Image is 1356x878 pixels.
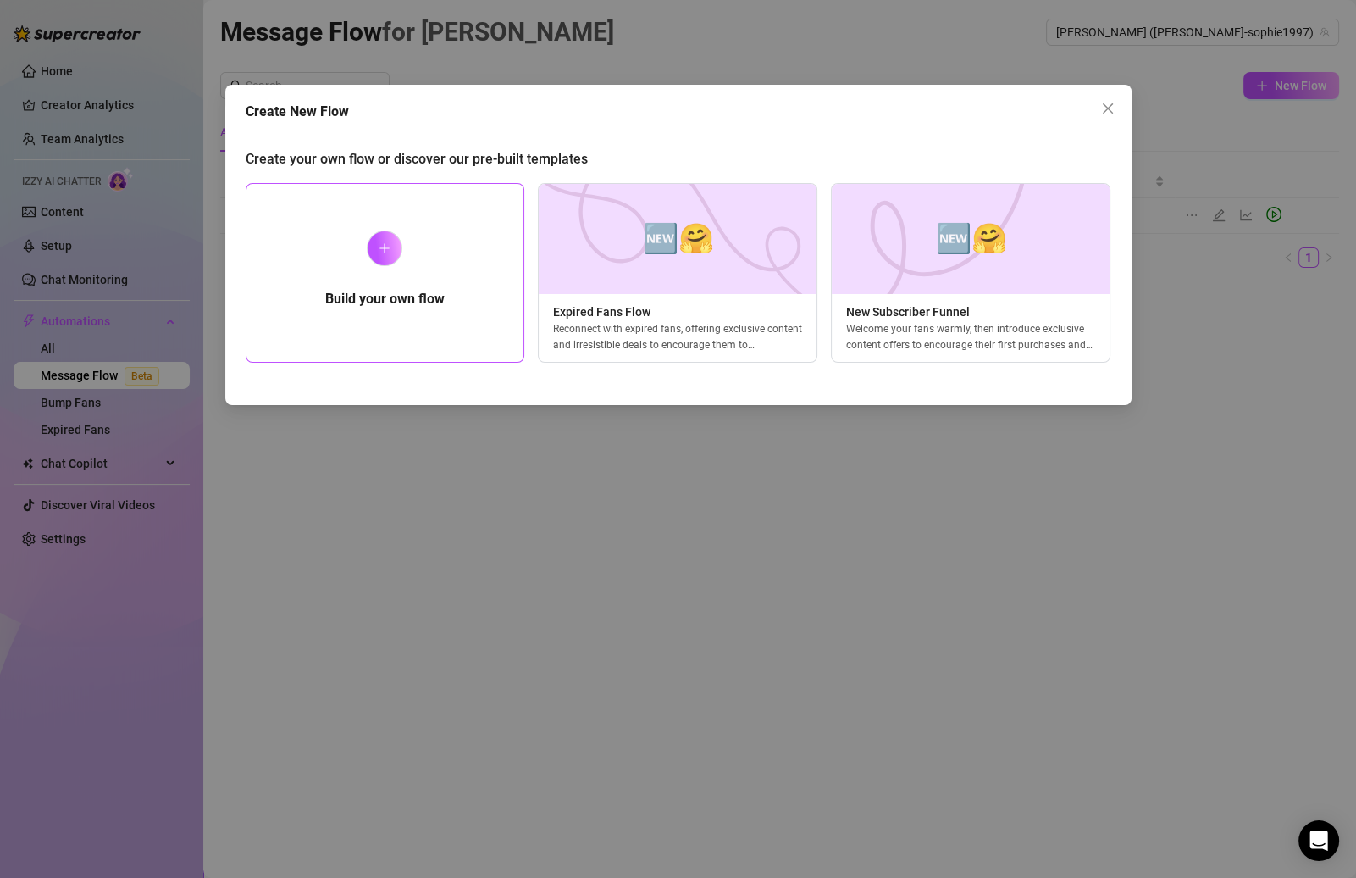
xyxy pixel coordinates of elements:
div: Create New Flow [246,102,1132,122]
h5: Build your own flow [325,289,445,309]
span: Expired Fans Flow [539,303,816,321]
span: Close [1094,102,1121,115]
span: plus [379,242,390,254]
span: 🆕🤗 [642,216,713,261]
span: close [1101,102,1115,115]
button: Close [1094,95,1121,122]
div: Welcome your fans warmly, then introduce exclusive content offers to encourage their first purcha... [832,321,1110,352]
div: Reconnect with expired fans, offering exclusive content and irresistible deals to encourage them ... [539,321,816,352]
span: Create your own flow or discover our pre-built templates [246,151,588,167]
span: New Subscriber Funnel [832,303,1110,321]
div: Open Intercom Messenger [1298,820,1339,861]
span: 🆕🤗 [935,216,1006,261]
